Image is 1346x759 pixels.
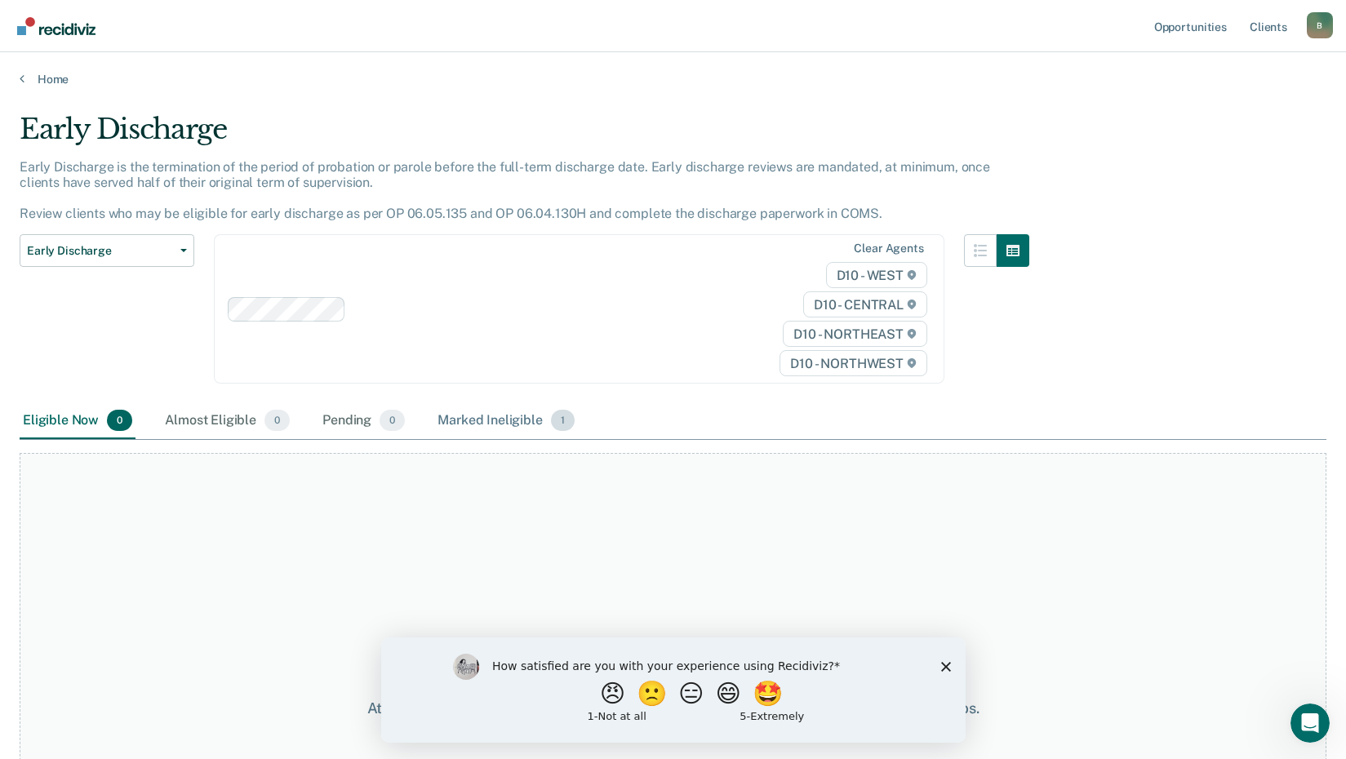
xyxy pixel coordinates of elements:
[264,410,290,431] span: 0
[381,637,966,743] iframe: Survey by Kim from Recidiviz
[803,291,927,317] span: D10 - CENTRAL
[20,403,135,439] div: Eligible Now0
[551,410,575,431] span: 1
[826,262,927,288] span: D10 - WEST
[1290,704,1330,743] iframe: Intercom live chat
[1307,12,1333,38] div: B
[783,321,926,347] span: D10 - NORTHEAST
[107,410,132,431] span: 0
[17,17,96,35] img: Recidiviz
[1307,12,1333,38] button: Profile dropdown button
[319,403,408,439] div: Pending0
[780,350,926,376] span: D10 - NORTHWEST
[20,72,1326,87] a: Home
[20,234,194,267] button: Early Discharge
[347,699,1000,717] div: At this time, there are no clients who are Eligible Now. Please navigate to one of the other tabs.
[27,244,174,258] span: Early Discharge
[854,242,923,255] div: Clear agents
[162,403,293,439] div: Almost Eligible0
[434,403,578,439] div: Marked Ineligible1
[380,410,405,431] span: 0
[20,159,990,222] p: Early Discharge is the termination of the period of probation or parole before the full-term disc...
[20,113,1029,159] div: Early Discharge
